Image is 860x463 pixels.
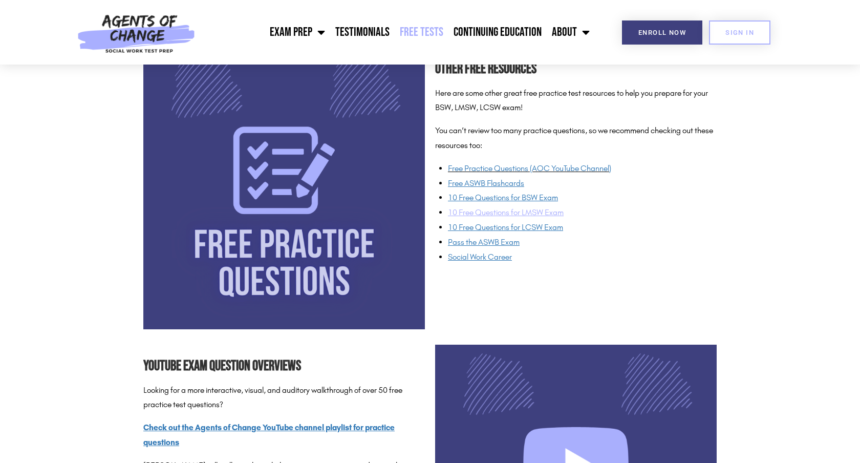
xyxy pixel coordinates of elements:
a: Enroll Now [622,20,702,45]
p: You can’t review too many practice questions, so we recommend checking out these resources too: [435,123,717,153]
span: Enroll Now [638,29,686,36]
a: Free Tests [395,19,448,45]
a: Check out the Agents of Change YouTube channel playlist for practice questions [143,423,395,447]
a: 10 Free Questions for LCSW Exam [448,222,563,232]
span: SIGN IN [725,29,754,36]
a: Free ASWB Flashcards [448,178,524,188]
a: Social Work Career [448,252,512,262]
a: About [547,19,595,45]
a: Testimonials [330,19,395,45]
nav: Menu [201,19,595,45]
a: 10 Free Questions for BSW Exam [448,193,558,202]
h2: YouTube Exam Question Overviews [143,355,425,378]
a: Exam Prep [265,19,330,45]
a: Continuing Education [448,19,547,45]
span: Pass the ASWB Exam [448,237,520,247]
p: Looking for a more interactive, visual, and auditory walkthrough of over 50 free practice test qu... [143,383,425,413]
a: SIGN IN [709,20,770,45]
p: Here are some other great free practice test resources to help you prepare for your BSW, LMSW, LC... [435,86,717,116]
h2: Other Free Resources [435,58,717,81]
a: Pass the ASWB Exam [448,237,522,247]
a: 10 Free Questions for LMSW Exam [448,207,564,217]
a: Free Practice Questions (AOC YouTube Channel) [448,163,611,173]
